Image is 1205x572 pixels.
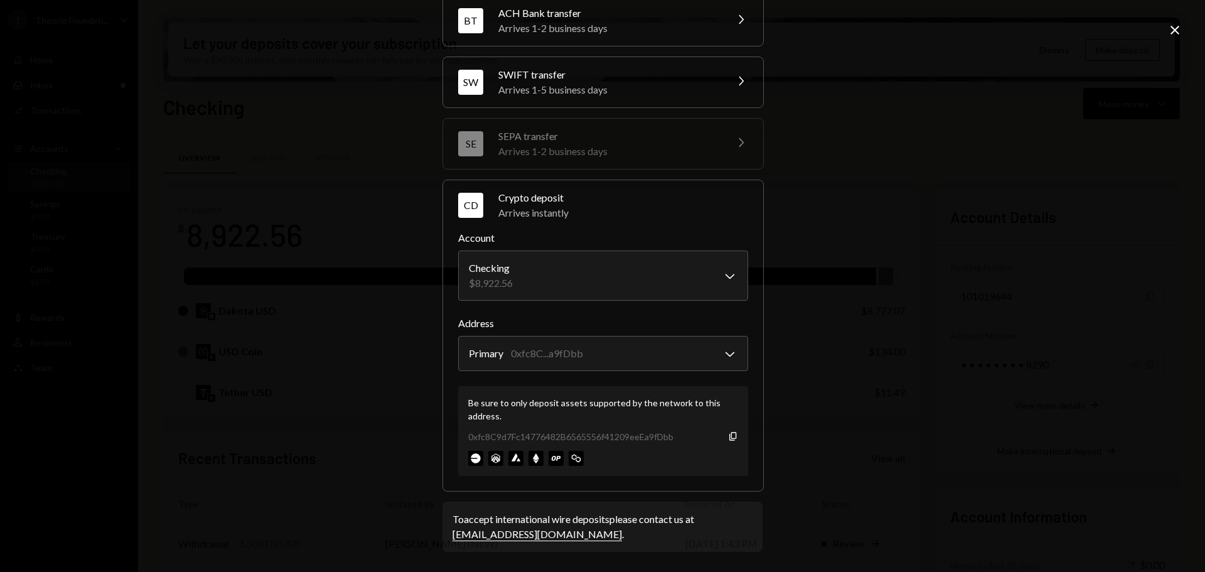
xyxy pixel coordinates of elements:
[458,251,748,301] button: Account
[453,512,752,542] div: To accept international wire deposits please contact us at .
[508,451,523,466] img: avalanche-mainnet
[498,21,718,36] div: Arrives 1-2 business days
[458,131,483,156] div: SE
[569,451,584,466] img: polygon-mainnet
[528,451,544,466] img: ethereum-mainnet
[443,119,763,169] button: SESEPA transferArrives 1-2 business days
[549,451,564,466] img: optimism-mainnet
[458,316,748,331] label: Address
[458,230,748,246] label: Account
[511,346,583,361] div: 0xfc8C...a9fDbb
[458,70,483,95] div: SW
[458,8,483,33] div: BT
[468,451,483,466] img: base-mainnet
[498,129,718,144] div: SEPA transfer
[488,451,503,466] img: arbitrum-mainnet
[458,193,483,218] div: CD
[498,144,718,159] div: Arrives 1-2 business days
[443,57,763,107] button: SWSWIFT transferArrives 1-5 business days
[498,67,718,82] div: SWIFT transfer
[498,205,748,220] div: Arrives instantly
[498,6,718,21] div: ACH Bank transfer
[468,396,738,423] div: Be sure to only deposit assets supported by the network to this address.
[498,82,718,97] div: Arrives 1-5 business days
[498,190,748,205] div: Crypto deposit
[468,430,673,443] div: 0xfc8C9d7Fc14776482B6565556f41209eeEa9fDbb
[453,528,622,541] a: [EMAIL_ADDRESS][DOMAIN_NAME]
[458,336,748,371] button: Address
[443,180,763,230] button: CDCrypto depositArrives instantly
[458,230,748,476] div: CDCrypto depositArrives instantly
